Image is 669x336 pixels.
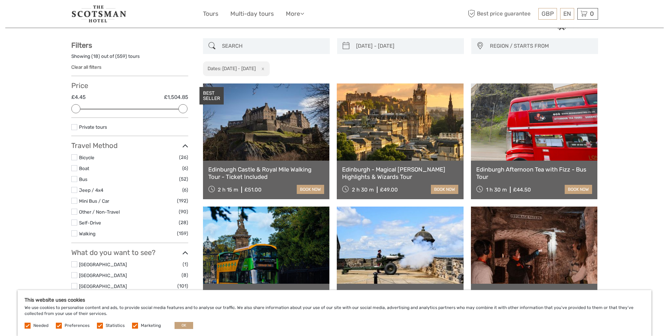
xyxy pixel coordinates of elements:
[286,9,304,19] a: More
[589,10,595,17] span: 0
[257,65,266,72] button: x
[203,9,218,19] a: Tours
[182,164,188,172] span: (6)
[71,81,188,90] h3: Price
[79,231,96,236] a: Walking
[79,209,120,215] a: Other / Non-Travel
[182,271,188,279] span: (8)
[476,289,592,303] a: Multi-Sensory Underground Vaults Historical Walking Tour in [GEOGRAPHIC_DATA]
[199,87,224,105] div: BEST SELLER
[71,64,101,70] a: Clear all filters
[466,8,537,20] span: Best price guarantee
[431,185,458,194] a: book now
[183,260,188,268] span: (1)
[18,290,651,336] div: We use cookies to personalise content and ads, to provide social media features and to analyse ou...
[208,289,324,303] a: The Edinburgh Tour - 24h Hop On Hop Off - Live commentary/Guided
[79,198,109,204] a: Mini Bus / Car
[219,40,326,52] input: SEARCH
[10,12,79,18] p: We're away right now. Please check back later!
[352,187,374,193] span: 2 h 30 m
[79,176,87,182] a: Bus
[33,323,48,329] label: Needed
[175,322,193,329] button: OK
[79,220,101,226] a: Self-Drive
[79,124,107,130] a: Private tours
[179,219,188,227] span: (28)
[25,297,644,303] h5: This website uses cookies
[141,323,161,329] label: Marketing
[93,53,98,60] label: 18
[542,10,554,17] span: GBP
[177,197,188,205] span: (192)
[353,40,460,52] input: SELECT DATES
[179,153,188,161] span: (26)
[71,248,188,257] h3: What do you want to see?
[106,323,125,329] label: Statistics
[71,5,127,22] img: 681-f48ba2bd-dfbf-4b64-890c-b5e5c75d9d66_logo_small.jpg
[244,187,262,193] div: £51.00
[65,323,90,329] label: Preferences
[182,186,188,194] span: (6)
[71,141,188,150] h3: Travel Method
[342,166,458,180] a: Edinburgh - Magical [PERSON_NAME] Highlights & Wizards Tour
[380,187,398,193] div: £49.00
[79,166,89,171] a: Boat
[487,40,595,52] button: REGION / STARTS FROM
[79,273,127,278] a: [GEOGRAPHIC_DATA]
[560,8,574,20] div: EN
[208,66,256,71] h2: Dates: [DATE] - [DATE]
[297,185,324,194] a: book now
[177,229,188,237] span: (159)
[164,94,188,101] label: £1,504.85
[79,262,127,267] a: [GEOGRAPHIC_DATA]
[230,9,274,19] a: Multi-day tours
[179,208,188,216] span: (90)
[79,283,127,289] a: [GEOGRAPHIC_DATA]
[476,166,592,180] a: Edinburgh Afternoon Tea with Fizz - Bus Tour
[208,166,324,180] a: Edinburgh Castle & Royal Mile Walking Tour - Ticket Included
[71,53,188,64] div: Showing ( ) out of ( ) tours
[81,11,89,19] button: Open LiveChat chat widget
[71,94,86,101] label: £4.45
[179,175,188,183] span: (52)
[513,187,531,193] div: £44.50
[177,282,188,290] span: (101)
[565,185,592,194] a: book now
[342,289,458,303] a: Edinburgh Castle Guided Tour - with or without Admission ticket.
[117,53,125,60] label: 559
[218,187,238,193] span: 2 h 15 m
[71,41,92,49] strong: Filters
[79,187,103,193] a: Jeep / 4x4
[486,187,507,193] span: 1 h 30 m
[79,155,94,160] a: Bicycle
